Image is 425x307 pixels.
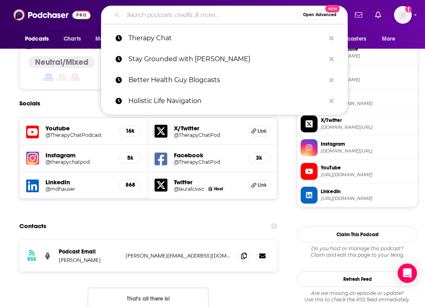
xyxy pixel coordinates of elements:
a: YouTube[URL][DOMAIN_NAME] [301,163,414,180]
span: Official Website [321,45,414,53]
p: [PERSON_NAME] [59,257,119,264]
a: @TherapyChatPod [174,159,241,165]
h5: 3k [255,155,264,161]
a: Charts [58,31,86,47]
img: iconImage [26,152,39,165]
h2: Contacts [19,218,46,234]
h5: 5k [126,155,134,161]
svg: Add a profile image [405,6,412,12]
a: X/Twitter[DOMAIN_NAME][URL] [301,115,414,132]
a: Holistic Life Navigation [101,91,348,111]
button: Show profile menu [394,6,412,24]
span: Podcasts [25,33,49,45]
div: Are we missing an episode or update? Use this to check the RSS feed immediately. [297,290,418,303]
span: feeds.redcircle.com [321,77,414,83]
a: Link [248,126,270,136]
a: Better Health Guy Blogcasts [101,70,348,91]
span: Host [214,186,223,192]
span: More [382,33,396,45]
a: @lauralcswc [174,186,204,192]
a: Official Website[DOMAIN_NAME] [301,44,414,61]
h5: Facebook [174,151,241,159]
button: open menu [90,31,134,47]
h5: LinkedIn [45,178,112,186]
span: Monitoring [95,33,124,45]
h5: Instagram [45,151,112,159]
p: Podcast Email [59,248,119,255]
p: Holistic Life Navigation [128,91,325,111]
a: Therapy Chat [101,28,348,49]
a: @mdhauser [45,186,112,192]
span: New [325,5,340,12]
span: twitter.com/TherapyChatPod [321,124,414,130]
span: RSS Feed [321,69,414,76]
a: RSS Feed[DOMAIN_NAME] [301,68,414,85]
button: open menu [19,31,59,47]
a: Facebook[URL][DOMAIN_NAME] [301,92,414,109]
h5: 868 [126,181,134,188]
img: Podchaser - Follow, Share and Rate Podcasts [13,7,91,23]
span: Do you host or manage this podcast? [297,245,418,252]
p: Stay Grounded with Raj Jana [128,49,325,70]
a: Show notifications dropdown [372,8,384,22]
p: [PERSON_NAME][EMAIL_ADDRESS][DOMAIN_NAME] [126,252,231,259]
span: Instagram [321,140,414,148]
h5: X/Twitter [174,124,241,132]
button: open menu [376,31,406,47]
div: Open Intercom Messenger [398,264,417,283]
span: https://www.youtube.com/@TherapyChatPodcast [321,172,414,178]
img: User Profile [394,6,412,24]
span: Charts [64,33,81,45]
span: Link [258,128,267,134]
a: @TherapyChatPod [174,132,241,138]
a: Instagram[DOMAIN_NAME][URL] [301,139,414,156]
input: Search podcasts, credits, & more... [123,8,299,21]
span: Linkedin [321,188,414,195]
p: Therapy Chat [128,28,325,49]
div: Claim and edit this page to your liking. [297,245,418,258]
a: Link [248,180,270,190]
div: Search podcasts, credits, & more... [101,6,348,24]
button: Refresh Feed [297,271,418,287]
p: Better Health Guy Blogcasts [128,70,325,91]
a: Show notifications dropdown [352,8,365,22]
h5: 16k [126,128,134,134]
h5: Twitter [174,178,241,186]
a: Stay Grounded with [PERSON_NAME] [101,49,348,70]
h4: Neutral/Mixed [35,57,89,67]
a: @TherapyChatPodcast [45,132,112,138]
span: https://www.facebook.com/TherapyChatPod [321,101,414,107]
button: Claim This Podcast [297,227,418,242]
span: Link [258,182,267,188]
button: Open AdvancedNew [299,10,340,20]
button: open menu [322,31,378,47]
span: Facebook [321,93,414,100]
h2: Socials [19,96,40,111]
span: Open Advanced [303,13,336,17]
span: X/Twitter [321,117,414,124]
a: @therapychatpod [45,159,112,165]
span: YouTube [321,164,414,171]
h5: Youtube [45,124,112,132]
span: https://www.linkedin.com/in/mdhauser [321,196,414,202]
img: Laura Reagan [208,187,212,191]
span: Logged in as alignPR [394,6,412,24]
h3: RSS [27,256,36,262]
span: instagram.com/therapychatpod [321,148,414,154]
span: redcircle.com [321,53,414,59]
a: Linkedin[URL][DOMAIN_NAME] [301,187,414,204]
